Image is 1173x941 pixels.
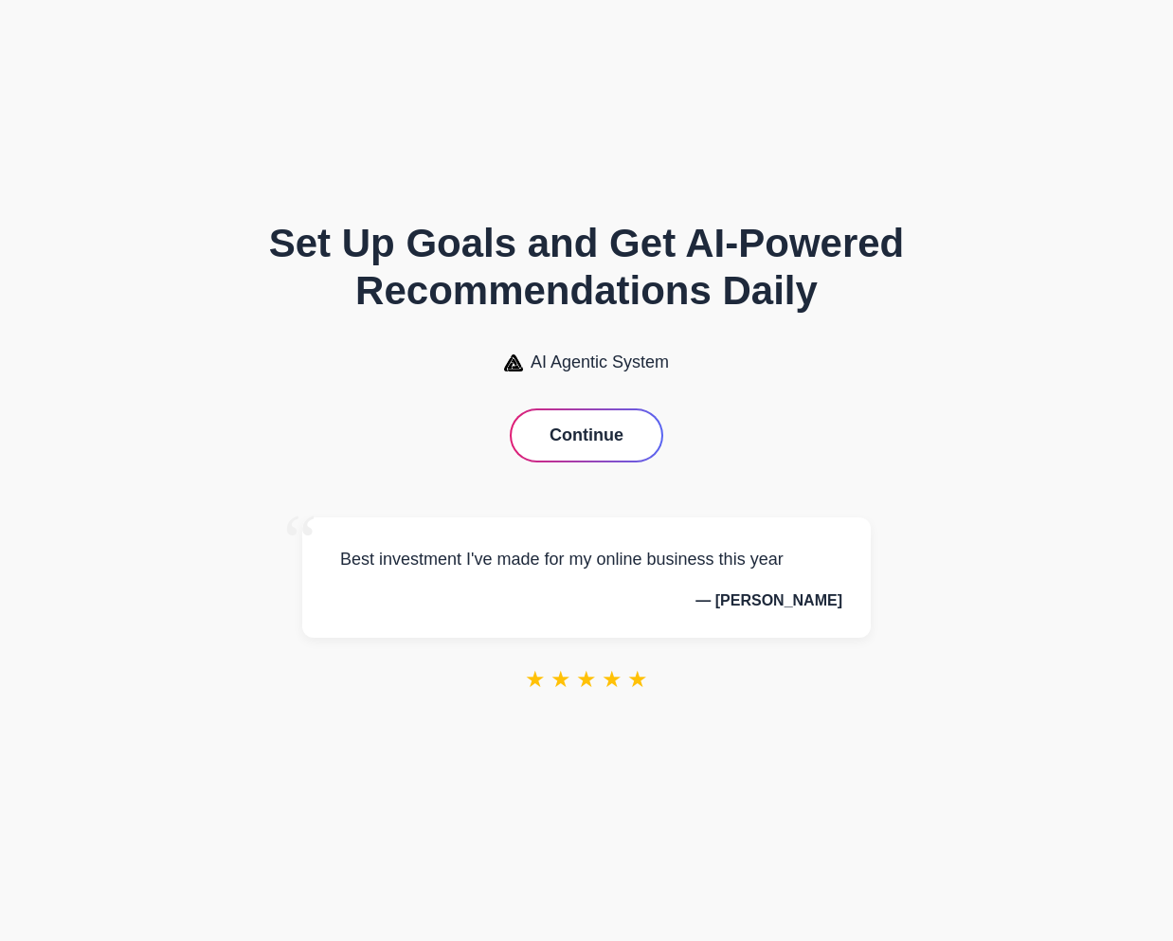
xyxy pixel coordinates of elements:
span: ★ [525,666,546,693]
p: Best investment I've made for my online business this year [331,546,842,573]
span: “ [283,498,317,585]
span: AI Agentic System [531,353,669,372]
p: — [PERSON_NAME] [331,592,842,609]
span: ★ [550,666,571,693]
span: ★ [627,666,648,693]
span: ★ [576,666,597,693]
button: Continue [512,410,661,461]
h1: Set Up Goals and Get AI-Powered Recommendations Daily [226,220,947,316]
span: ★ [602,666,623,693]
img: AI Agentic System Logo [504,354,523,371]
